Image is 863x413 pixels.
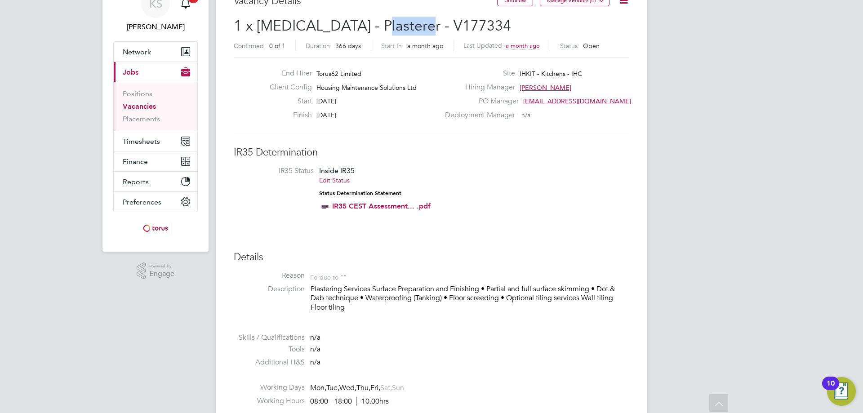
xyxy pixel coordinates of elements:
strong: Status Determination Statement [319,190,401,196]
img: torus-logo-retina.png [140,221,171,235]
div: Jobs [114,82,197,131]
span: IHKIT - Kitchens - IHC [520,70,582,78]
span: Inside IR35 [319,166,355,175]
label: Tools [234,345,305,354]
button: Finance [114,151,197,171]
label: Hiring Manager [440,83,515,92]
span: a month ago [407,42,443,50]
span: Powered by [149,262,174,270]
span: a month ago [506,42,540,49]
h3: IR35 Determination [234,146,629,159]
span: 10.00hrs [356,397,389,406]
label: Working Hours [234,396,305,406]
label: Start In [381,42,402,50]
span: Sun [392,383,404,392]
label: Status [560,42,578,50]
span: Reports [123,178,149,186]
span: 0 of 1 [269,42,285,50]
span: 1 x [MEDICAL_DATA] - Plasterer - V177334 [234,17,511,35]
span: n/a [521,111,530,119]
span: Mon, [310,383,326,392]
label: End Hirer [262,69,312,78]
span: Wed, [339,383,356,392]
label: PO Manager [440,97,519,106]
span: [EMAIL_ADDRESS][DOMAIN_NAME] working@torus.… [523,97,683,105]
label: Last Updated [463,41,502,49]
span: n/a [310,358,320,367]
label: Duration [306,42,330,50]
span: n/a [310,333,320,342]
button: Open Resource Center, 10 new notifications [827,377,856,406]
button: Network [114,42,197,62]
span: [DATE] [316,97,336,105]
div: 10 [827,383,835,395]
div: For due to "" [310,271,347,281]
a: IR35 CEST Assessment... .pdf [332,202,431,210]
span: Tue, [326,383,339,392]
button: Reports [114,172,197,191]
span: Karl Sandford [113,22,198,32]
span: Sat, [380,383,392,392]
a: Edit Status [319,176,350,184]
span: n/a [310,345,320,354]
a: Go to home page [113,221,198,235]
label: Reason [234,271,305,280]
span: Finance [123,157,148,166]
label: Additional H&S [234,358,305,367]
h3: Details [234,251,629,264]
label: Start [262,97,312,106]
p: Plastering Services Surface Preparation and Finishing • Partial and full surface skimming • Dot &... [311,284,629,312]
span: Engage [149,270,174,278]
a: Powered byEngage [137,262,175,280]
button: Timesheets [114,131,197,151]
span: Jobs [123,68,138,76]
label: Working Days [234,383,305,392]
div: 08:00 - 18:00 [310,397,389,406]
span: Open [583,42,600,50]
label: Client Config [262,83,312,92]
a: Positions [123,89,152,98]
label: Confirmed [234,42,264,50]
span: 366 days [335,42,361,50]
a: Vacancies [123,102,156,111]
label: IR35 Status [243,166,314,176]
span: Torus62 Limited [316,70,361,78]
span: [DATE] [316,111,336,119]
label: Skills / Qualifications [234,333,305,342]
label: Description [234,284,305,294]
button: Preferences [114,192,197,212]
label: Finish [262,111,312,120]
span: Thu, [356,383,370,392]
span: Preferences [123,198,161,206]
span: Fri, [370,383,380,392]
span: Network [123,48,151,56]
label: Site [440,69,515,78]
button: Jobs [114,62,197,82]
span: [PERSON_NAME] [520,84,571,92]
label: Deployment Manager [440,111,515,120]
span: Timesheets [123,137,160,146]
span: Housing Maintenance Solutions Ltd [316,84,417,92]
a: Placements [123,115,160,123]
